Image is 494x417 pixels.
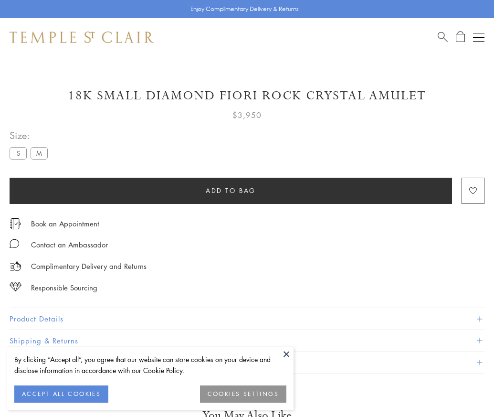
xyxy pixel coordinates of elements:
[10,282,21,291] img: icon_sourcing.svg
[206,185,256,196] span: Add to bag
[10,260,21,272] img: icon_delivery.svg
[10,178,452,204] button: Add to bag
[31,260,147,272] p: Complimentary Delivery and Returns
[10,32,154,43] img: Temple St. Clair
[31,147,48,159] label: M
[14,354,286,376] div: By clicking “Accept all”, you agree that our website can store cookies on your device and disclos...
[10,218,21,229] img: icon_appointment.svg
[190,4,299,14] p: Enjoy Complimentary Delivery & Returns
[438,31,448,43] a: Search
[10,87,484,104] h1: 18K Small Diamond Fiori Rock Crystal Amulet
[10,147,27,159] label: S
[10,308,484,330] button: Product Details
[10,330,484,352] button: Shipping & Returns
[14,385,108,403] button: ACCEPT ALL COOKIES
[10,239,19,248] img: MessageIcon-01_2.svg
[31,218,99,229] a: Book an Appointment
[232,109,262,121] span: $3,950
[200,385,286,403] button: COOKIES SETTINGS
[456,31,465,43] a: Open Shopping Bag
[10,128,52,143] span: Size:
[473,32,484,43] button: Open navigation
[31,239,108,251] div: Contact an Ambassador
[31,282,97,294] div: Responsible Sourcing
